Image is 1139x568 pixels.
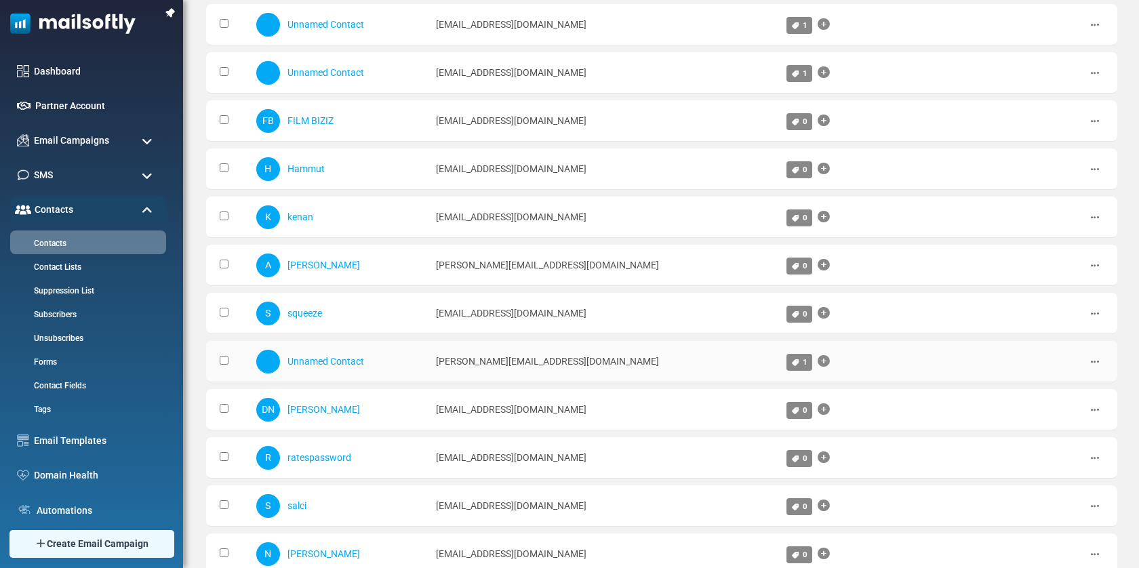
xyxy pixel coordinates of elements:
[17,65,29,77] img: dashboard-icon.svg
[287,260,360,270] a: [PERSON_NAME]
[287,452,351,463] a: ratespassword
[10,403,163,415] a: Tags
[37,504,159,518] a: Automations
[10,356,163,368] a: Forms
[17,134,29,146] img: campaigns-icon.png
[786,65,812,82] a: 1
[429,293,780,334] td: [EMAIL_ADDRESS][DOMAIN_NAME]
[256,302,280,325] span: S
[256,157,280,181] span: H
[786,209,812,226] a: 0
[10,308,163,321] a: Subscribers
[429,4,780,45] td: [EMAIL_ADDRESS][DOMAIN_NAME]
[429,341,780,382] td: [PERSON_NAME][EMAIL_ADDRESS][DOMAIN_NAME]
[287,356,364,367] a: Unnamed Contact
[429,148,780,190] td: [EMAIL_ADDRESS][DOMAIN_NAME]
[287,163,325,174] a: Hammut
[803,165,807,174] span: 0
[287,19,364,30] a: Unnamed Contact
[35,203,73,217] span: Contacts
[803,405,807,415] span: 0
[803,357,807,367] span: 1
[256,205,280,229] span: K
[429,389,780,430] td: [EMAIL_ADDRESS][DOMAIN_NAME]
[10,237,163,249] a: Contacts
[287,211,313,222] a: kenan
[10,332,163,344] a: Unsubscribes
[17,434,29,447] img: email-templates-icon.svg
[17,470,29,481] img: domain-health-icon.svg
[803,502,807,511] span: 0
[429,437,780,479] td: [EMAIL_ADDRESS][DOMAIN_NAME]
[256,253,280,277] span: A
[34,468,159,483] a: Domain Health
[429,197,780,238] td: [EMAIL_ADDRESS][DOMAIN_NAME]
[34,64,159,79] a: Dashboard
[786,546,812,563] a: 0
[17,503,32,519] img: workflow.svg
[786,258,812,275] a: 0
[287,308,322,319] a: squeeze
[429,245,780,286] td: [PERSON_NAME][EMAIL_ADDRESS][DOMAIN_NAME]
[786,498,812,515] a: 0
[429,485,780,527] td: [EMAIL_ADDRESS][DOMAIN_NAME]
[256,542,280,566] span: N
[803,261,807,270] span: 0
[786,161,812,178] a: 0
[34,434,159,448] a: Email Templates
[10,380,163,392] a: Contact Fields
[786,450,812,467] a: 0
[10,261,163,273] a: Contact Lists
[256,494,280,518] span: S
[786,306,812,323] a: 0
[786,17,812,34] a: 1
[47,537,148,551] span: Create Email Campaign
[287,500,306,511] a: salci
[256,109,280,133] span: FB
[34,168,53,182] span: SMS
[15,205,31,214] img: contacts-icon-active.svg
[287,404,360,415] a: [PERSON_NAME]
[429,52,780,94] td: [EMAIL_ADDRESS][DOMAIN_NAME]
[803,309,807,319] span: 0
[287,67,364,78] a: Unnamed Contact
[429,100,780,142] td: [EMAIL_ADDRESS][DOMAIN_NAME]
[10,285,163,297] a: Suppression List
[34,134,109,148] span: Email Campaigns
[803,20,807,30] span: 1
[287,548,360,559] a: [PERSON_NAME]
[803,68,807,78] span: 1
[256,446,280,470] span: R
[803,550,807,559] span: 0
[786,113,812,130] a: 0
[287,115,334,126] a: FILM BIZIZ
[803,117,807,126] span: 0
[786,402,812,419] a: 0
[803,213,807,222] span: 0
[803,453,807,463] span: 0
[35,99,159,113] a: Partner Account
[256,398,280,422] span: DN
[17,169,29,181] img: sms-icon.png
[786,354,812,371] a: 1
